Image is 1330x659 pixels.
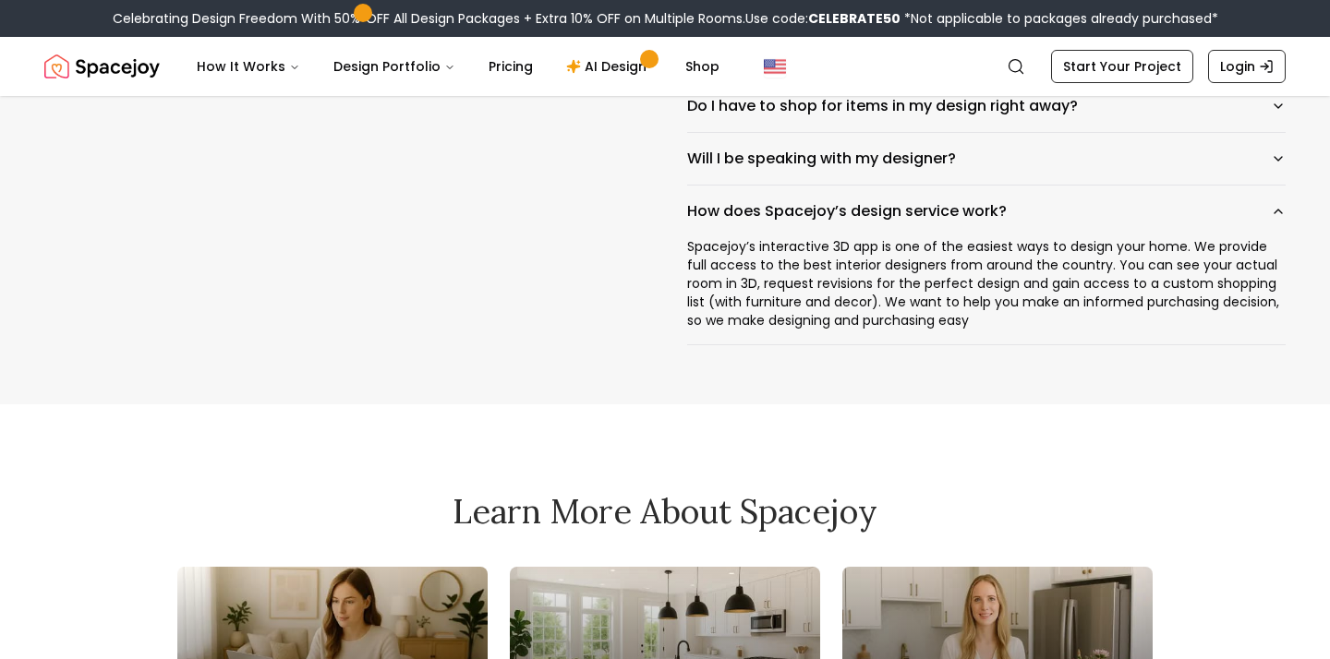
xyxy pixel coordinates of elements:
[551,48,667,85] a: AI Design
[1051,50,1193,83] a: Start Your Project
[671,48,734,85] a: Shop
[44,37,1286,96] nav: Global
[44,48,160,85] img: Spacejoy Logo
[901,9,1218,28] span: *Not applicable to packages already purchased*
[177,493,1153,530] h2: Learn More About Spacejoy
[113,9,1218,28] div: Celebrating Design Freedom With 50% OFF All Design Packages + Extra 10% OFF on Multiple Rooms.
[687,237,1286,344] div: How does Spacejoy’s design service work?
[182,48,315,85] button: How It Works
[1208,50,1286,83] a: Login
[687,80,1286,132] button: Do I have to shop for items in my design right away?
[764,55,786,78] img: United States
[319,48,470,85] button: Design Portfolio
[687,133,1286,185] button: Will I be speaking with my designer?
[687,186,1286,237] button: How does Spacejoy’s design service work?
[44,48,160,85] a: Spacejoy
[474,48,548,85] a: Pricing
[182,48,734,85] nav: Main
[745,9,901,28] span: Use code:
[808,9,901,28] b: CELEBRATE50
[687,237,1286,344] div: Spacejoy’s interactive 3D app is one of the easiest ways to design your home. We provide full acc...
